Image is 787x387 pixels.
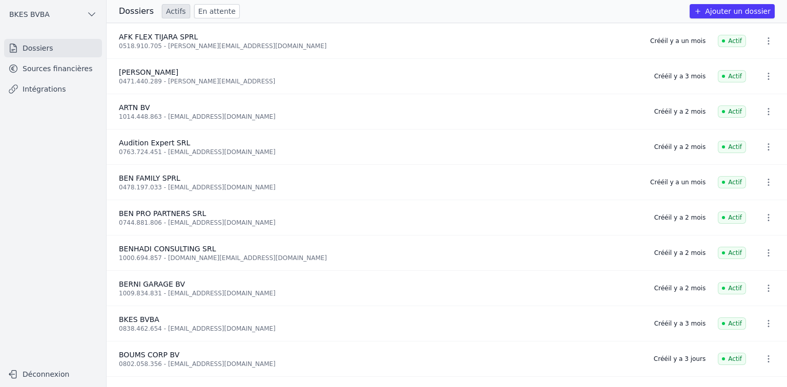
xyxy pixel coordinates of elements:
span: Actif [718,105,746,118]
button: Déconnexion [4,366,102,382]
div: 0478.197.033 - [EMAIL_ADDRESS][DOMAIN_NAME] [119,183,638,191]
span: Actif [718,176,746,188]
span: Actif [718,211,746,224]
span: ARTN BV [119,103,150,112]
span: BEN PRO PARTNERS SRL [119,209,206,218]
div: Créé il y a 2 mois [654,213,706,222]
span: Actif [718,141,746,153]
div: 0763.724.451 - [EMAIL_ADDRESS][DOMAIN_NAME] [119,148,642,156]
span: Actif [718,35,746,47]
span: BEN FAMILY SPRL [119,174,180,182]
a: Actifs [162,4,190,18]
button: BKES BVBA [4,6,102,23]
span: BENHADI CONSULTING SRL [119,245,216,253]
a: En attente [194,4,240,18]
h3: Dossiers [119,5,154,17]
div: 0744.881.806 - [EMAIL_ADDRESS][DOMAIN_NAME] [119,219,642,227]
span: AFK FLEX TIJARA SPRL [119,33,198,41]
div: Créé il y a 2 mois [654,284,706,292]
a: Sources financières [4,59,102,78]
span: BKES BVBA [9,9,50,19]
a: Intégrations [4,80,102,98]
div: 1014.448.863 - [EMAIL_ADDRESS][DOMAIN_NAME] [119,113,642,121]
div: 1009.834.831 - [EMAIL_ADDRESS][DOMAIN_NAME] [119,289,642,297]
span: Actif [718,317,746,330]
span: Actif [718,353,746,365]
a: Dossiers [4,39,102,57]
div: Créé il y a 3 jours [654,355,706,363]
div: 0838.462.654 - [EMAIL_ADDRESS][DOMAIN_NAME] [119,325,642,333]
div: 1000.694.857 - [DOMAIN_NAME][EMAIL_ADDRESS][DOMAIN_NAME] [119,254,642,262]
div: 0802.058.356 - [EMAIL_ADDRESS][DOMAIN_NAME] [119,360,641,368]
div: 0518.910.705 - [PERSON_NAME][EMAIL_ADDRESS][DOMAIN_NAME] [119,42,638,50]
div: Créé il y a 2 mois [654,249,706,257]
div: Créé il y a 3 mois [654,72,706,80]
div: Créé il y a un mois [650,178,706,186]
button: Ajouter un dossier [690,4,775,18]
span: Actif [718,282,746,294]
span: BERNI GARAGE BV [119,280,185,288]
div: Créé il y a 2 mois [654,143,706,151]
span: BOUMS CORP BV [119,351,179,359]
span: Actif [718,247,746,259]
div: Créé il y a 2 mois [654,107,706,116]
span: [PERSON_NAME] [119,68,178,76]
div: 0471.440.289 - [PERSON_NAME][EMAIL_ADDRESS] [119,77,642,85]
div: Créé il y a un mois [650,37,706,45]
span: Audition Expert SRL [119,139,190,147]
div: Créé il y a 3 mois [654,319,706,328]
span: BKES BVBA [119,315,159,324]
span: Actif [718,70,746,82]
